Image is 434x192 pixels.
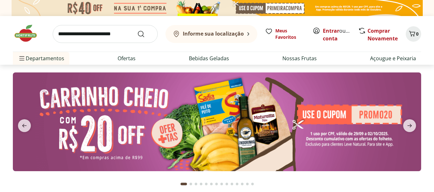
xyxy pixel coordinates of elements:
[323,27,358,42] a: Criar conta
[219,176,224,192] button: Go to page 8 from fs-carousel
[282,54,317,62] a: Nossas Frutas
[323,27,339,34] a: Entrar
[370,54,416,62] a: Açougue e Peixaria
[199,176,204,192] button: Go to page 4 from fs-carousel
[416,31,419,37] span: 0
[18,51,64,66] span: Departamentos
[179,176,188,192] button: Current page from fs-carousel
[214,176,219,192] button: Go to page 7 from fs-carousel
[189,54,229,62] a: Bebidas Geladas
[13,119,36,132] button: previous
[229,176,235,192] button: Go to page 10 from fs-carousel
[165,25,257,43] button: Informe sua localização
[204,176,209,192] button: Go to page 5 from fs-carousel
[398,119,421,132] button: next
[18,51,26,66] button: Menu
[235,176,240,192] button: Go to page 11 from fs-carousel
[224,176,229,192] button: Go to page 9 from fs-carousel
[406,26,421,42] button: Carrinho
[53,25,158,43] input: search
[240,176,245,192] button: Go to page 12 from fs-carousel
[265,28,305,40] a: Meus Favoritos
[275,28,305,40] span: Meus Favoritos
[183,30,244,37] b: Informe sua localização
[13,24,45,43] img: Hortifruti
[13,72,421,171] img: cupom
[323,27,351,42] span: ou
[245,176,250,192] button: Go to page 13 from fs-carousel
[368,27,398,42] a: Comprar Novamente
[193,176,199,192] button: Go to page 3 from fs-carousel
[250,176,255,192] button: Go to page 14 from fs-carousel
[137,30,153,38] button: Submit Search
[118,54,136,62] a: Ofertas
[188,176,193,192] button: Go to page 2 from fs-carousel
[209,176,214,192] button: Go to page 6 from fs-carousel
